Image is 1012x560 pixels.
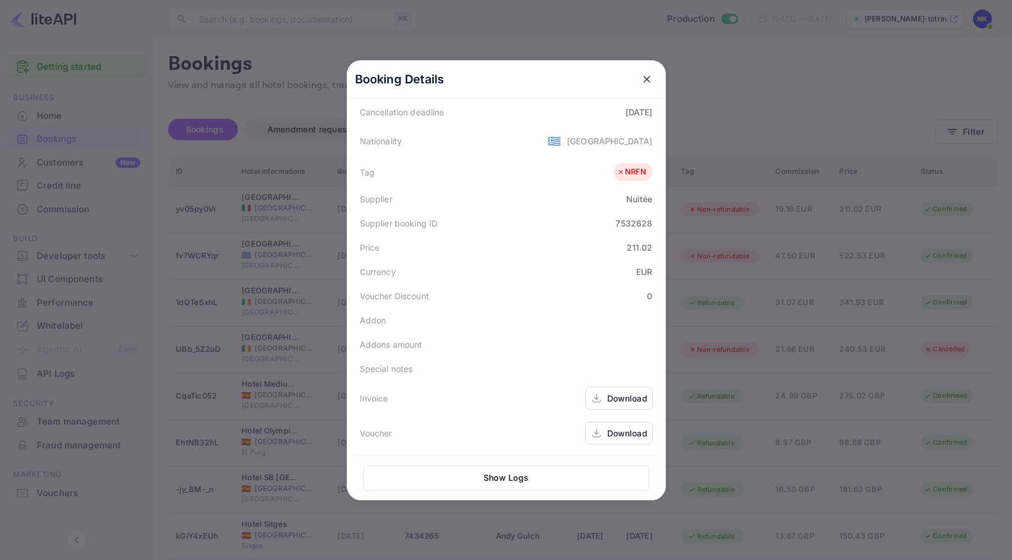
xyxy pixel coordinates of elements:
[360,193,392,205] div: Supplier
[617,166,647,178] div: NRFN
[360,106,444,118] div: Cancellation deadline
[360,362,413,375] div: Special notes
[355,70,444,88] p: Booking Details
[360,217,438,229] div: Supplier booking ID
[615,217,652,229] div: 7532628
[547,130,561,151] span: United States
[360,166,375,179] div: Tag
[360,338,423,351] div: Addons amount
[360,392,388,404] div: Invoice
[607,427,647,439] div: Download
[360,266,396,278] div: Currency
[636,266,652,278] div: EUR
[626,106,653,118] div: [DATE]
[567,135,653,147] div: [GEOGRAPHIC_DATA]
[360,427,392,439] div: Voucher
[360,135,402,147] div: Nationality
[360,314,386,326] div: Addon
[363,465,649,491] button: Show Logs
[360,290,429,302] div: Voucher Discount
[607,392,647,404] div: Download
[360,241,380,254] div: Price
[627,241,653,254] div: 211.02
[626,193,653,205] div: Nuitée
[636,69,658,90] button: close
[647,290,652,302] div: 0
